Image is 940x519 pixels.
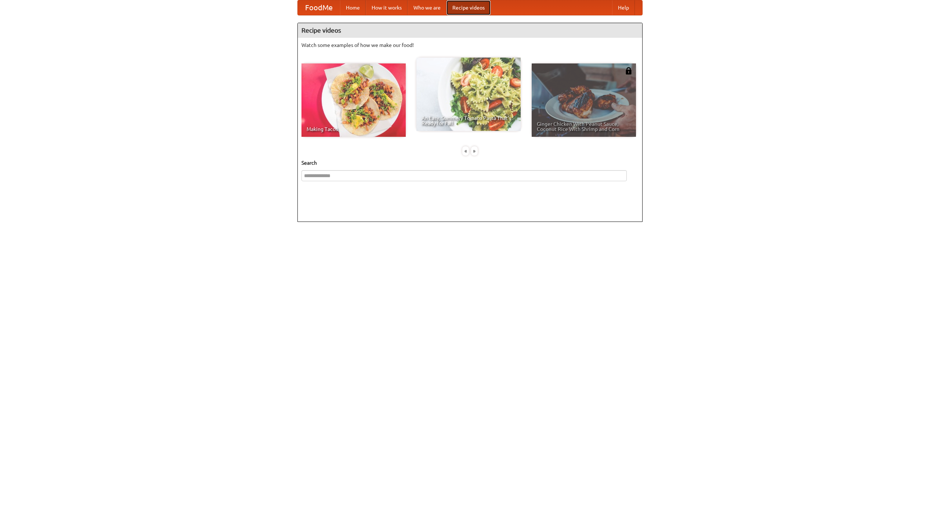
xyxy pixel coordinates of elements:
a: Making Tacos [301,63,406,137]
div: » [471,146,478,156]
a: How it works [366,0,408,15]
a: Home [340,0,366,15]
a: FoodMe [298,0,340,15]
p: Watch some examples of how we make our food! [301,41,639,49]
h5: Search [301,159,639,167]
span: An Easy, Summery Tomato Pasta That's Ready for Fall [422,116,516,126]
a: Help [612,0,635,15]
h4: Recipe videos [298,23,642,38]
img: 483408.png [625,67,632,74]
a: Recipe videos [446,0,491,15]
div: « [462,146,469,156]
a: An Easy, Summery Tomato Pasta That's Ready for Fall [416,58,521,131]
a: Who we are [408,0,446,15]
span: Making Tacos [307,127,401,132]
